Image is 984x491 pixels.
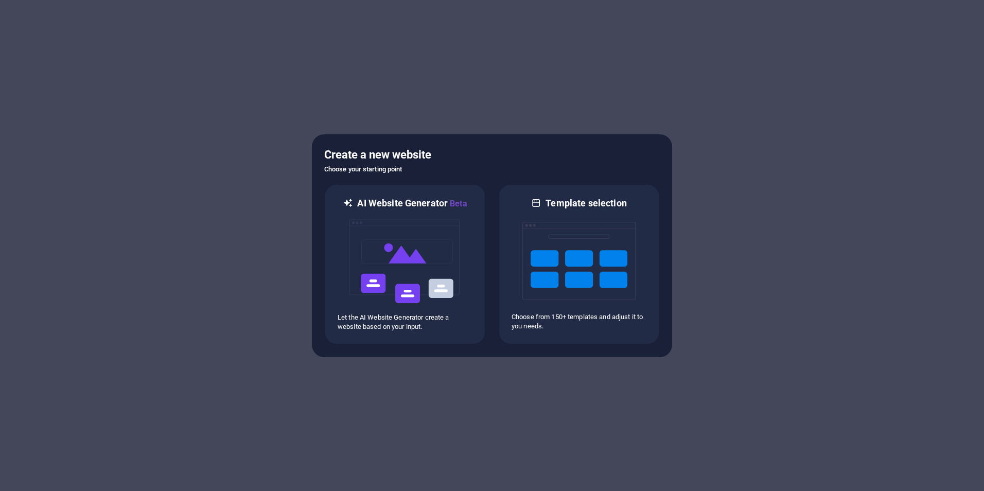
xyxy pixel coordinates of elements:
[338,313,472,331] p: Let the AI Website Generator create a website based on your input.
[324,184,486,345] div: AI Website GeneratorBetaaiLet the AI Website Generator create a website based on your input.
[357,197,467,210] h6: AI Website Generator
[324,147,660,163] h5: Create a new website
[546,197,626,209] h6: Template selection
[324,163,660,176] h6: Choose your starting point
[448,199,467,208] span: Beta
[348,210,462,313] img: ai
[498,184,660,345] div: Template selectionChoose from 150+ templates and adjust it to you needs.
[512,312,646,331] p: Choose from 150+ templates and adjust it to you needs.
